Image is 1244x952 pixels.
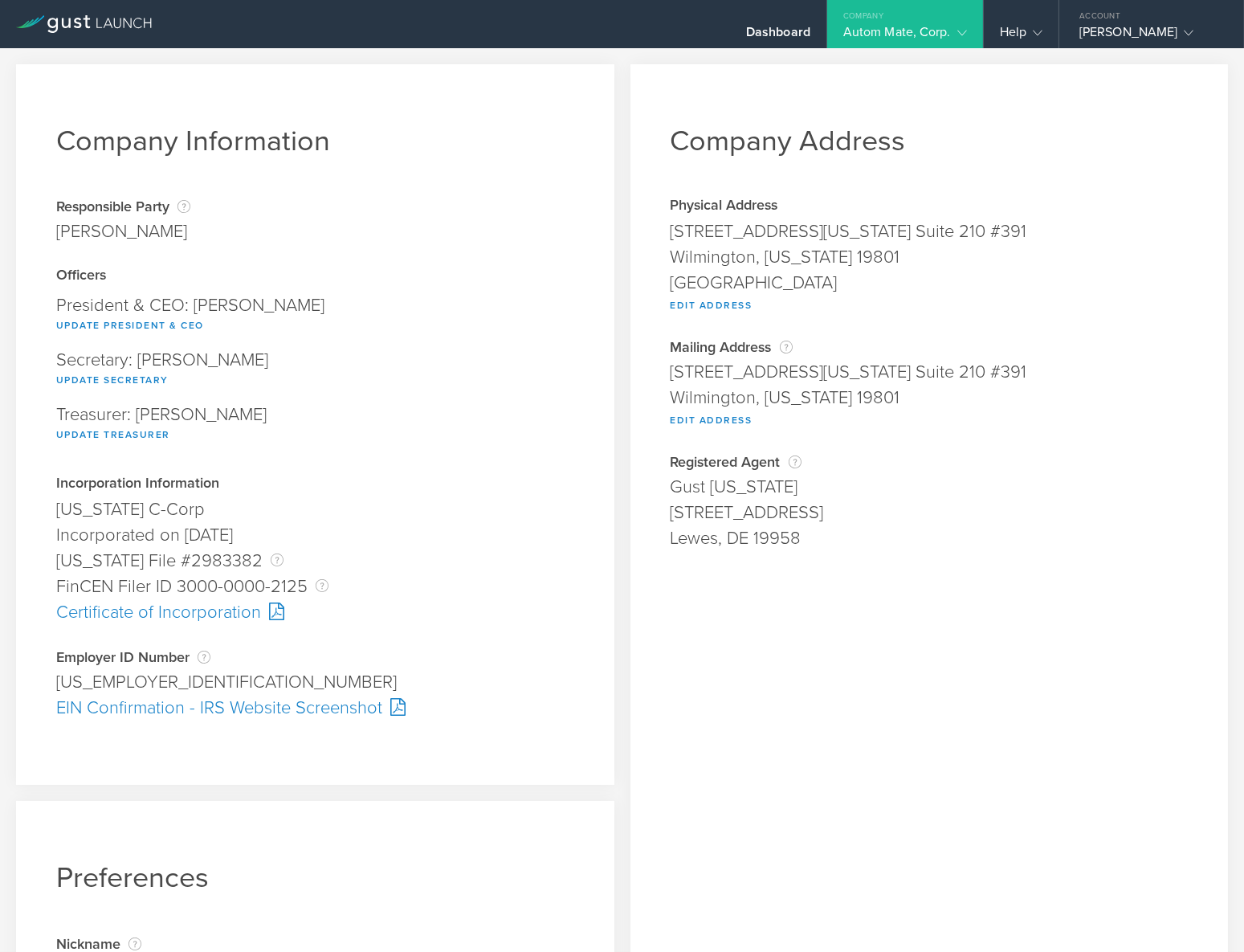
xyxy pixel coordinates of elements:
div: Mailing Address [671,339,1189,355]
button: Update Treasurer [56,425,170,444]
div: Physical Address [671,198,1189,215]
div: FinCEN Filer ID 3000-0000-2125 [56,574,574,599]
h1: Preferences [56,860,574,895]
div: Responsible Party [56,198,190,215]
button: Update President & CEO [56,316,204,335]
div: President & CEO: [PERSON_NAME] [56,288,574,343]
div: EIN Confirmation - IRS Website Screenshot [56,695,574,721]
div: Autom Mate, Corp. [843,24,967,48]
h1: Company Information [56,124,574,158]
div: [US_STATE] C-Corp [56,496,574,522]
div: Dashboard [746,24,810,48]
div: Nickname [56,936,574,952]
div: Secretary: [PERSON_NAME] [56,343,574,398]
div: Wilmington, [US_STATE] 19801 [671,385,1189,411]
div: [US_EMPLOYER_IDENTIFICATION_NUMBER] [56,669,574,695]
div: Officers [56,268,574,284]
div: Lewes, DE 19958 [671,525,1189,551]
div: Gust [US_STATE] [671,474,1189,500]
div: Registered Agent [671,454,1189,470]
div: [US_STATE] File #2983382 [56,548,574,574]
div: Certificate of Incorporation [56,599,574,625]
div: [STREET_ADDRESS][US_STATE] Suite 210 #391 [671,359,1189,385]
div: [PERSON_NAME] [56,219,190,244]
h1: Company Address [671,124,1189,158]
div: Treasurer: [PERSON_NAME] [56,398,574,452]
button: Edit Address [671,411,753,430]
button: Edit Address [671,296,753,315]
div: [STREET_ADDRESS] [671,500,1189,525]
div: Employer ID Number [56,649,574,665]
button: Update Secretary [56,370,169,390]
div: [STREET_ADDRESS][US_STATE] Suite 210 #391 [671,219,1189,244]
div: Wilmington, [US_STATE] 19801 [671,244,1189,270]
div: [PERSON_NAME] [1079,24,1216,48]
div: Help [1000,24,1042,48]
div: Incorporated on [DATE] [56,522,574,548]
div: [GEOGRAPHIC_DATA] [671,270,1189,296]
div: Incorporation Information [56,476,574,492]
